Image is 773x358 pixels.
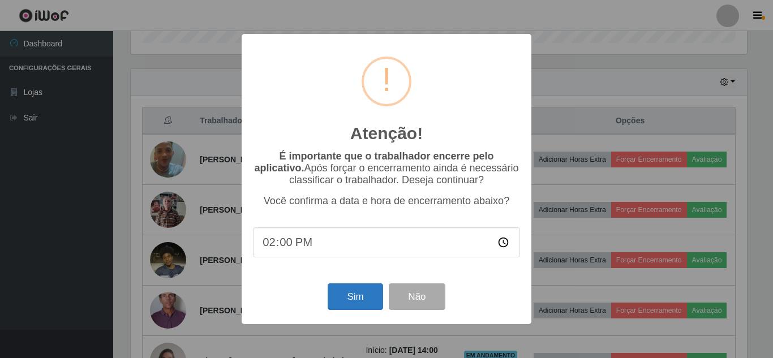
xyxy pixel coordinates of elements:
[253,195,520,207] p: Você confirma a data e hora de encerramento abaixo?
[253,150,520,186] p: Após forçar o encerramento ainda é necessário classificar o trabalhador. Deseja continuar?
[389,283,445,310] button: Não
[350,123,423,144] h2: Atenção!
[254,150,493,174] b: É importante que o trabalhador encerre pelo aplicativo.
[328,283,383,310] button: Sim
